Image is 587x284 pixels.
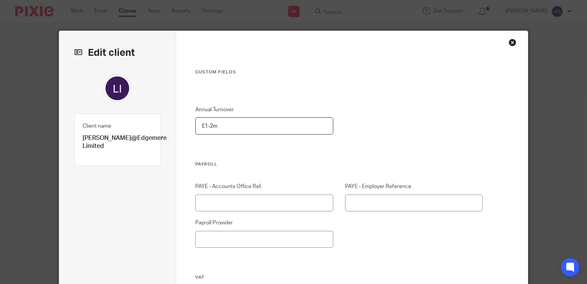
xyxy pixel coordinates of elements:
[195,161,483,167] h3: Payroll
[195,183,333,190] label: PAYE - Accounts Office Ref.
[104,75,131,102] img: svg%3E
[509,39,516,46] div: Close this dialog window
[195,106,333,114] label: Annual Turnover
[195,219,333,227] label: Payroll Provider
[83,122,111,130] label: Client name
[195,69,483,75] h3: Custom fields
[345,183,483,190] label: PAYE - Employer Reference
[75,46,161,59] h2: Edit client
[83,134,167,151] p: [PERSON_NAME]@Edgemere Limited
[195,274,483,281] h3: VAT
